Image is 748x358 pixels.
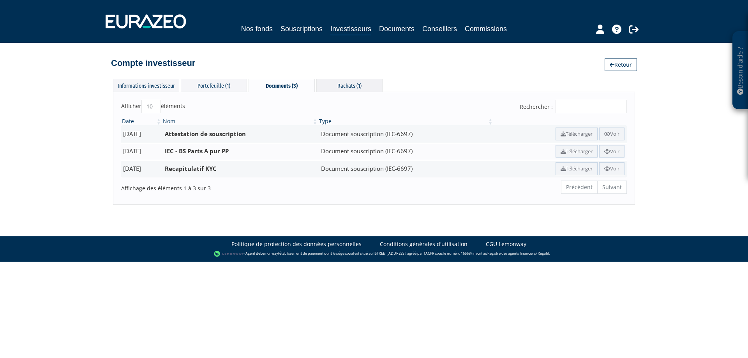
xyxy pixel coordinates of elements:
a: Investisseurs [330,23,371,35]
a: Commissions [465,23,507,34]
a: Voir [599,128,625,140]
label: Afficher éléments [121,100,185,113]
a: Documents [379,23,415,34]
a: Voir [599,145,625,158]
img: logo-lemonway.png [214,250,244,258]
a: Registre des agents financiers (Regafi) [487,251,549,256]
td: Document souscription (IEC-6697) [318,125,494,143]
p: Besoin d'aide ? [736,35,745,106]
input: Rechercher : [556,100,627,113]
a: Souscriptions [280,23,323,34]
a: Télécharger [556,128,598,140]
a: Télécharger [556,145,598,158]
select: Afficheréléments [141,100,161,113]
a: Télécharger [556,162,598,175]
a: Politique de protection des données personnelles [231,240,362,248]
a: Nos fonds [241,23,273,34]
img: 1732889491-logotype_eurazeo_blanc_rvb.png [106,14,186,28]
a: CGU Lemonway [486,240,526,248]
td: [DATE] [121,125,162,143]
div: - Agent de (établissement de paiement dont le siège social est situé au [STREET_ADDRESS], agréé p... [8,250,740,258]
a: Conseillers [422,23,457,34]
a: Retour [605,58,637,71]
td: [DATE] [121,160,162,177]
th: &nbsp; [494,117,627,125]
b: Attestation de souscription [165,130,246,138]
label: Rechercher : [520,100,627,113]
a: Voir [599,162,625,175]
td: Document souscription (IEC-6697) [318,143,494,160]
div: Portefeuille (1) [181,79,247,92]
b: Recapitulatif KYC [165,165,217,172]
td: [DATE] [121,143,162,160]
th: Nom: activer pour trier la colonne par ordre croissant [162,117,318,125]
div: Informations investisseur [113,79,179,92]
a: Conditions générales d'utilisation [380,240,467,248]
th: Date: activer pour trier la colonne par ordre croissant [121,117,162,125]
div: Documents (3) [249,79,315,92]
b: IEC - BS Parts A pur PP [165,147,229,155]
th: Type: activer pour trier la colonne par ordre croissant [318,117,494,125]
td: Document souscription (IEC-6697) [318,160,494,177]
div: Rachats (1) [316,79,383,92]
a: Lemonway [260,251,278,256]
h4: Compte investisseur [111,58,195,68]
div: Affichage des éléments 1 à 3 sur 3 [121,180,325,192]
